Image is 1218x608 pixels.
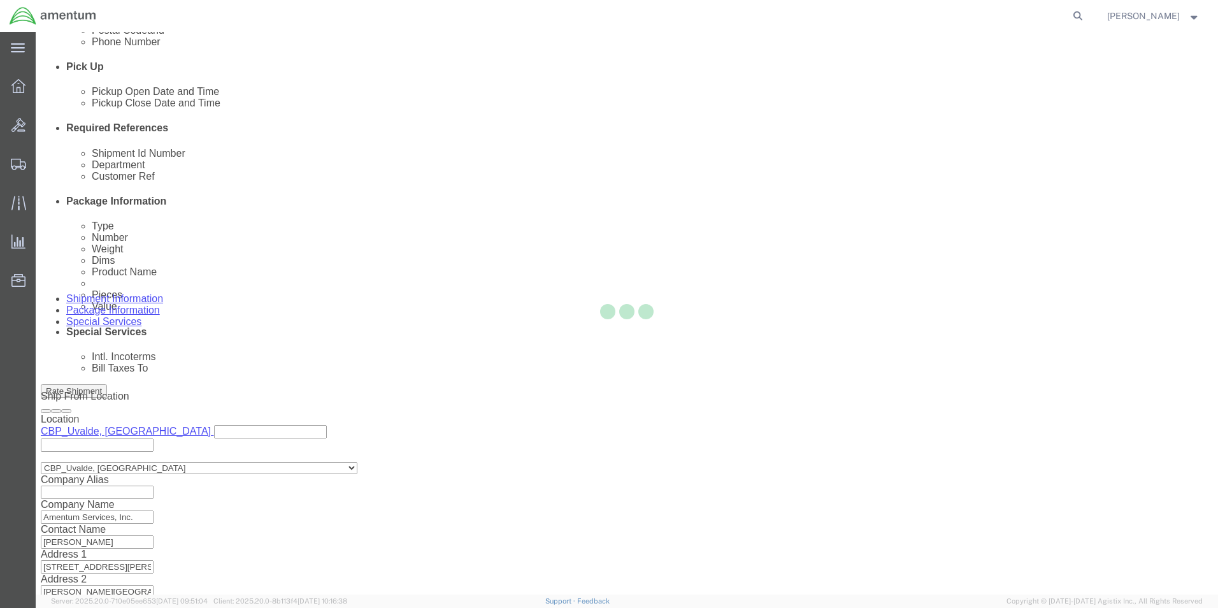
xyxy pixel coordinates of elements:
[1107,8,1201,24] button: [PERSON_NAME]
[545,597,577,605] a: Support
[51,597,208,605] span: Server: 2025.20.0-710e05ee653
[9,6,97,25] img: logo
[297,597,347,605] span: [DATE] 10:16:38
[577,597,610,605] a: Feedback
[1007,596,1203,607] span: Copyright © [DATE]-[DATE] Agistix Inc., All Rights Reserved
[213,597,347,605] span: Client: 2025.20.0-8b113f4
[156,597,208,605] span: [DATE] 09:51:04
[1107,9,1180,23] span: Valentin Ortega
